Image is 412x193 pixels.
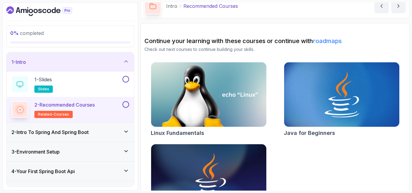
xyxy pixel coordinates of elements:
[284,129,335,137] h2: Java for Beginners
[144,37,406,45] h2: Continue your learning with these courses or continue with
[10,30,44,36] span: completed
[11,168,75,175] h3: 4 - Your First Spring Boot Api
[183,2,238,10] p: Recommended Courses
[151,62,267,137] a: Linux Fundamentals cardLinux Fundamentals
[34,101,95,108] p: 2 - Recommended Courses
[34,76,52,83] p: 1 - Slides
[151,62,266,127] img: Linux Fundamentals card
[10,30,19,36] span: 0 %
[38,112,69,117] span: related-courses
[11,148,60,155] h3: 3 - Environment Setup
[7,142,134,161] button: 3-Environment Setup
[144,46,406,52] p: Check out next courses to continue building your skills.
[7,162,134,181] button: 4-Your First Spring Boot Api
[38,87,49,92] span: slides
[166,2,177,10] p: Intro
[11,129,89,136] h3: 2 - Intro To Spring And Spring Boot
[7,123,134,142] button: 2-Intro To Spring And Spring Boot
[313,37,342,45] a: roadmaps
[284,62,399,127] img: Java for Beginners card
[7,52,134,72] button: 1-Intro
[11,101,129,118] button: 2-Recommended Coursesrelated-courses
[6,6,86,16] a: Dashboard
[151,129,204,137] h2: Linux Fundamentals
[284,62,400,137] a: Java for Beginners cardJava for Beginners
[11,58,26,66] h3: 1 - Intro
[11,76,129,93] button: 1-Slidesslides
